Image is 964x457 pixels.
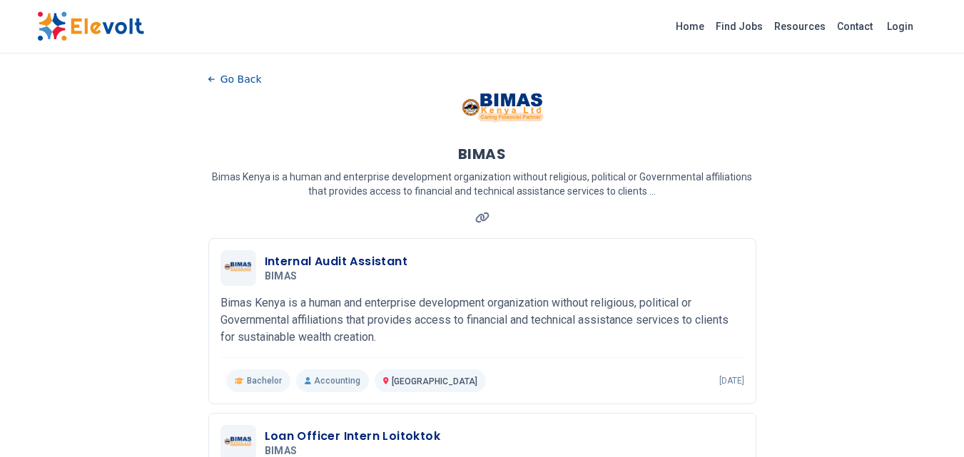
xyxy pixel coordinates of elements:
[831,15,878,38] a: Contact
[296,369,369,392] p: Accounting
[247,375,282,386] span: Bachelor
[265,253,408,270] h3: Internal Audit Assistant
[461,90,547,133] img: BIMAS
[670,15,710,38] a: Home
[220,294,744,346] p: Bimas Kenya is a human and enterprise development organization without religious, political or Go...
[37,11,144,41] img: Elevolt
[208,170,756,198] p: Bimas Kenya is a human and enterprise development organization without religious, political or Go...
[878,12,922,41] a: Login
[224,261,253,275] img: BIMAS
[208,68,262,90] button: Go Back
[224,436,253,450] img: BIMAS
[220,250,744,392] a: BIMASInternal Audit AssistantBIMASBimas Kenya is a human and enterprise development organization ...
[768,15,831,38] a: Resources
[710,15,768,38] a: Find Jobs
[458,144,507,164] h1: BIMAS
[719,375,744,386] p: [DATE]
[265,428,441,445] h3: Loan Officer Intern Loitoktok
[265,270,298,283] span: BIMAS
[392,376,477,386] span: [GEOGRAPHIC_DATA]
